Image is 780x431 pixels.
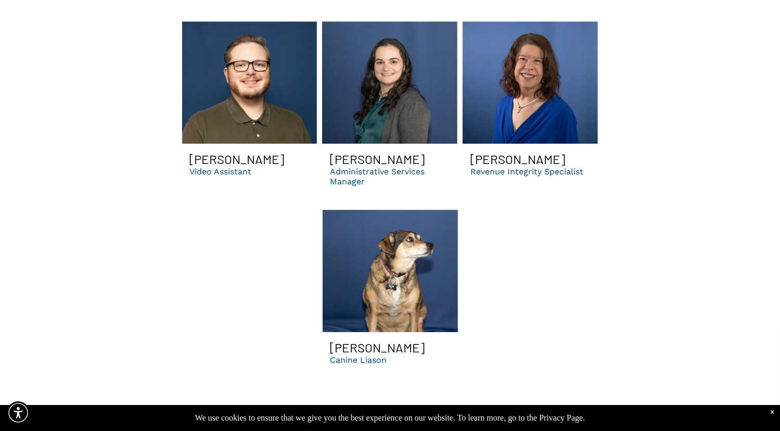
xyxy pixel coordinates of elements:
a: A brown dog is sitting on a blue blanket and looking up. [322,21,457,144]
div: Dismiss notification [770,408,775,417]
p: Administrative Services Manager [330,167,450,186]
p: Revenue Integrity Specialist [470,167,583,176]
div: Accessibility Menu [7,401,30,424]
p: Canine Liason [330,355,387,365]
a: A woman in a blue dress and necklace is smiling for the camera. [463,21,598,144]
h3: [PERSON_NAME] [470,151,565,167]
h3: [PERSON_NAME] [330,340,425,355]
a: A brown dog is sitting on a blue blanket and looking up. [323,210,458,332]
p: Video Assistant [190,167,252,176]
h3: [PERSON_NAME] [330,151,425,167]
h3: [PERSON_NAME] [190,151,285,167]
